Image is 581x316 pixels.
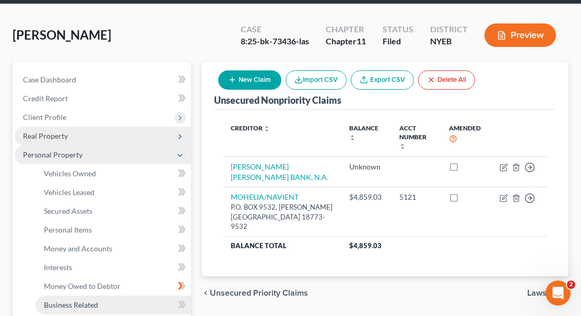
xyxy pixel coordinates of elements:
[15,70,191,89] a: Case Dashboard
[441,118,491,157] th: Amended
[35,239,191,258] a: Money and Accounts
[44,244,112,253] span: Money and Accounts
[399,192,432,202] div: 5121
[383,23,413,35] div: Status
[23,113,66,121] span: Client Profile
[201,289,210,297] i: chevron_left
[357,36,366,46] span: 11
[430,23,468,35] div: District
[231,192,299,201] a: MOHELIA/NAVIENT
[13,27,111,42] span: [PERSON_NAME]
[23,75,76,84] span: Case Dashboard
[35,296,191,314] a: Business Related
[527,289,560,297] span: Lawsuits
[35,277,191,296] a: Money Owed to Debtor
[326,23,366,35] div: Chapter
[241,23,309,35] div: Case
[44,263,72,272] span: Interests
[231,162,328,181] a: [PERSON_NAME] [PERSON_NAME] BANK, N.A.
[201,289,308,297] button: chevron_left Unsecured Priority Claims
[23,131,68,140] span: Real Property
[15,89,191,108] a: Credit Report
[399,143,406,150] i: unfold_more
[23,150,82,159] span: Personal Property
[264,126,270,132] i: unfold_more
[35,258,191,277] a: Interests
[350,124,379,141] a: Balance unfold_more
[430,35,468,47] div: NYEB
[399,124,426,150] a: Acct Number unfold_more
[350,135,356,141] i: unfold_more
[567,281,575,289] span: 2
[383,35,413,47] div: Filed
[350,192,383,202] div: $4,859.03
[44,169,96,178] span: Vehicles Owned
[44,206,92,215] span: Secured Assets
[351,70,414,90] a: Export CSV
[350,241,382,250] span: $4,859.03
[44,300,98,309] span: Business Related
[35,164,191,183] a: Vehicles Owned
[44,225,92,234] span: Personal Items
[214,94,341,106] div: Unsecured Nonpriority Claims
[35,183,191,202] a: Vehicles Leased
[231,124,270,132] a: Creditor unfold_more
[527,289,568,297] button: Lawsuits chevron_right
[350,162,383,172] div: Unknown
[231,202,333,232] div: P.O. BOX 9532, [PERSON_NAME][GEOGRAPHIC_DATA] 18773-9532
[484,23,556,47] button: Preview
[210,289,308,297] span: Unsecured Priority Claims
[326,35,366,47] div: Chapter
[286,70,347,90] button: Import CSV
[241,35,309,47] div: 8:25-bk-73436-las
[35,202,191,221] a: Secured Assets
[35,221,191,239] a: Personal Items
[44,188,94,197] span: Vehicles Leased
[546,281,571,306] iframe: Intercom live chat
[44,282,121,290] span: Money Owed to Debtor
[418,70,475,90] button: Delete All
[218,70,281,90] button: New Claim
[222,236,341,255] th: Balance Total
[23,94,68,103] span: Credit Report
